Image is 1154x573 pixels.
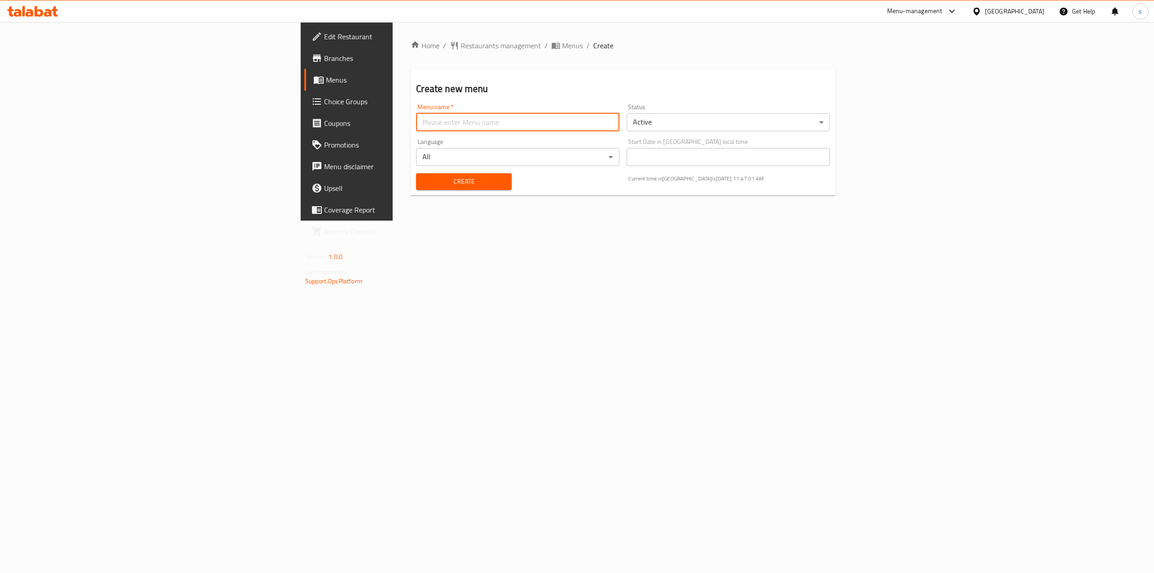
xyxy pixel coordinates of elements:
[423,176,504,187] span: Create
[304,134,494,156] a: Promotions
[416,148,619,166] div: All
[551,40,583,51] a: Menus
[324,53,486,64] span: Branches
[416,173,511,190] button: Create
[324,118,486,129] span: Coupons
[887,6,943,17] div: Menu-management
[304,177,494,199] a: Upsell
[545,40,548,51] li: /
[628,175,830,183] p: Current time in [GEOGRAPHIC_DATA] is [DATE] 11:47:01 AM
[324,161,486,172] span: Menu disclaimer
[304,91,494,112] a: Choice Groups
[1139,6,1142,16] span: s
[985,6,1044,16] div: [GEOGRAPHIC_DATA]
[304,199,494,221] a: Coverage Report
[324,96,486,107] span: Choice Groups
[324,183,486,194] span: Upsell
[305,275,362,287] a: Support.OpsPlatform
[324,31,486,42] span: Edit Restaurant
[411,40,835,51] nav: breadcrumb
[305,251,327,263] span: Version:
[304,221,494,242] a: Grocery Checklist
[324,226,486,237] span: Grocery Checklist
[304,112,494,134] a: Coupons
[304,69,494,91] a: Menus
[461,40,541,51] span: Restaurants management
[450,40,541,51] a: Restaurants management
[304,47,494,69] a: Branches
[304,26,494,47] a: Edit Restaurant
[562,40,583,51] span: Menus
[416,82,830,96] h2: Create new menu
[304,156,494,177] a: Menu disclaimer
[305,266,347,278] span: Get support on:
[593,40,614,51] span: Create
[586,40,590,51] li: /
[324,139,486,150] span: Promotions
[326,74,486,85] span: Menus
[324,204,486,215] span: Coverage Report
[416,113,619,131] input: Please enter Menu name
[329,251,343,263] span: 1.0.0
[627,113,830,131] div: Active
